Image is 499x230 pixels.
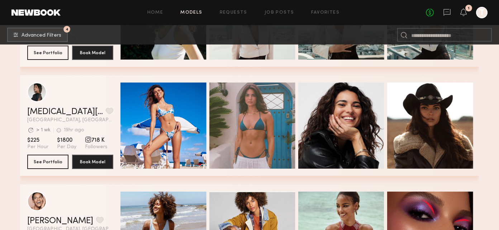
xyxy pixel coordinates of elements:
[72,155,113,169] button: Book Model
[36,128,51,133] div: > 1 wk
[72,46,113,60] button: Book Model
[27,155,68,169] button: See Portfolio
[220,10,247,15] a: Requests
[27,118,113,123] span: [GEOGRAPHIC_DATA], [GEOGRAPHIC_DATA]
[265,10,294,15] a: Job Posts
[180,10,202,15] a: Models
[311,10,339,15] a: Favorites
[27,137,48,144] span: $225
[27,46,68,60] button: See Portfolio
[27,144,48,150] span: Per Hour
[476,7,488,18] a: T
[85,144,108,150] span: Followers
[468,6,470,10] div: 1
[57,137,76,144] span: $1800
[64,128,84,133] div: 19hr ago
[66,28,68,31] span: 4
[85,137,108,144] span: 718 K
[147,10,163,15] a: Home
[27,108,103,116] a: [MEDICAL_DATA][PERSON_NAME]
[22,33,61,38] span: Advanced Filters
[57,144,76,150] span: Per Day
[7,28,68,42] button: 4Advanced Filters
[27,217,93,225] a: [PERSON_NAME]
